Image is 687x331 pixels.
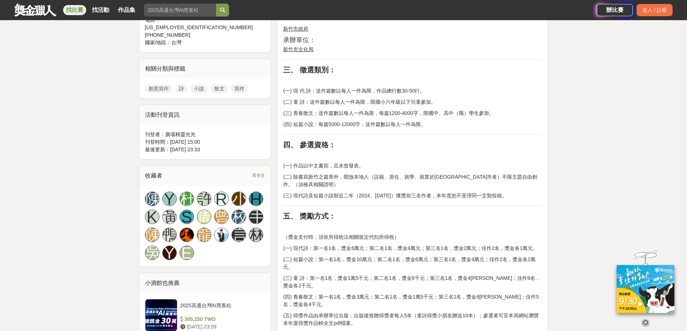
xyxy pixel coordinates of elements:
[283,212,336,220] strong: 五、 獎勵方式：
[283,87,542,95] p: (一) 現 代 詩：送件篇數以每人一件為限，作品總行數30-50行。
[249,228,263,242] a: 林
[597,4,633,16] a: 辦比賽
[617,265,674,313] img: ff197300-f8ee-455f-a0ae-06a3645bc375.jpg
[171,40,181,45] span: 台灣
[115,5,138,15] a: 作品集
[145,16,253,39] div: 電話： [US_EMPLOYER_IDENTIFICATION_NUMBER][PHONE_NUMBER]
[252,171,265,179] span: 看更多
[162,210,177,224] a: 黃
[283,233,542,241] p: （獎金支付時，須依所得稅法相關規定代扣所得稅）
[180,246,194,260] a: E
[283,245,542,252] p: (一) 現代詩：第一名1名，獎金6萬元；第二名1名，獎金4萬元；第三名1名，獎金2萬元；佳作2名，獎金各1萬元。
[249,192,263,206] a: H
[180,323,263,331] div: [DATE] 23:59
[283,256,542,271] p: (二) 短篇小說：第一名1名，獎金10萬元；第二名1名，獎金6萬元；第三名1名，獎金4萬元；佳作2名，獎金各2萬元。
[180,302,263,316] div: 2025高通台灣AI黑客松
[145,192,159,206] a: 陳
[180,192,194,206] a: 杜
[215,228,228,242] img: Avatar
[283,162,542,170] p: (一) 作品以中文書寫，且未曾發表。
[283,173,542,188] p: (二) 除書寫新竹之篇章外，開放本地人（設籍、居住、就學、就業於[GEOGRAPHIC_DATA]市者）不限主題自由創作。（須檢具相關證明）
[283,109,542,117] p: (三) 青春散文：送件篇數以每人一件為限，每篇1200-4000字，限國中、高中（職）學生參加。
[190,84,208,93] a: 小說
[145,228,159,242] a: 陳
[175,84,188,93] a: 詩
[145,131,265,138] div: 刊登者： 廣場精靈光光
[139,59,271,79] div: 相關分類與標籤
[145,138,265,146] div: 刊登時間： [DATE] 15:00
[180,228,194,242] img: Avatar
[283,36,542,44] h3: 承辦單位：
[180,316,263,323] div: 305,250 TWD
[139,105,271,125] div: 活動刊登資訊
[249,210,263,224] a: 手
[145,210,159,224] a: K
[180,210,194,224] a: S
[214,210,229,224] a: 曾
[214,228,229,242] a: Avatar
[283,274,542,290] p: (三) 童 詩：第一名1名，獎金1萬5千元；第二名1名，獎金9千元；第三名1名，獎金4[PERSON_NAME]；佳作9名，獎金各2千元。
[63,5,86,15] a: 找比賽
[283,98,542,106] p: (二) 童 詩：送件篇數以每人一件為限，限國小六年級以下兒童參加。
[283,192,542,200] p: (三) 現代詩及短篇小說類近二年（2024、[DATE]）獲獎前三名作者，本年度恕不受理同一文類投稿。
[283,26,308,32] u: 新竹市政府
[162,228,177,242] a: 鴨
[89,5,112,15] a: 找活動
[144,4,216,17] input: 2025高通台灣AI黑客松
[197,210,211,224] a: 周
[145,146,265,153] div: 最後更新： [DATE] 23:33
[283,66,336,74] strong: 三、 徵選類別：
[139,273,271,293] div: 小酒館也推薦
[197,192,211,206] a: 許
[145,40,172,45] span: 國家/地區：
[211,84,228,93] a: 散文
[283,293,542,308] p: (四) 青春散文：第一名1名，獎金3萬元；第二名1名，獎金1萬5千元；第三名1名，獎金8[PERSON_NAME]；佳作5名，獎金各4千元。
[283,46,313,52] u: 新竹市文化局
[283,121,542,128] p: (四) 短篇小說：每篇5000-12000字，送件篇數以每人一件為限。
[180,228,194,242] a: Avatar
[162,246,177,260] a: Y
[232,228,246,242] a: 言
[197,228,211,242] a: 龍
[145,84,172,93] a: 創意寫作
[145,246,159,260] a: 吳
[232,192,246,206] a: 小
[214,192,229,206] a: R
[232,210,246,224] a: 校
[283,141,336,149] strong: 四、 參選資格：
[162,192,177,206] a: Y
[283,312,542,327] p: (五) 得獎作品由承辦單位出版，出版後致贈得獎者每人5本（童詩得獎小朋友贈送10本）；參選者可至本局網站瀏覽本年度得獎作品輯全文pdf檔案。
[637,4,673,16] div: 登入 / 註冊
[231,84,248,93] a: 寫作
[145,173,162,179] span: 收藏者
